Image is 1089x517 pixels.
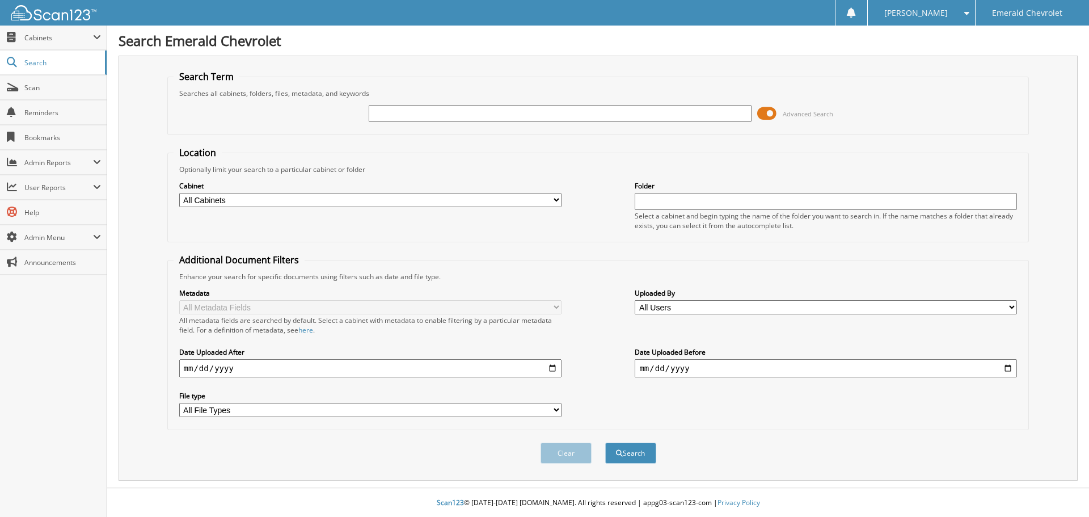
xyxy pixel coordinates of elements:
[24,58,99,68] span: Search
[24,108,101,117] span: Reminders
[174,272,1023,281] div: Enhance your search for specific documents using filters such as date and file type.
[541,443,592,464] button: Clear
[635,181,1017,191] label: Folder
[179,288,562,298] label: Metadata
[635,359,1017,377] input: end
[24,133,101,142] span: Bookmarks
[11,5,96,20] img: scan123-logo-white.svg
[24,33,93,43] span: Cabinets
[174,254,305,266] legend: Additional Document Filters
[107,489,1089,517] div: © [DATE]-[DATE] [DOMAIN_NAME]. All rights reserved | appg03-scan123-com |
[884,10,948,16] span: [PERSON_NAME]
[717,498,760,507] a: Privacy Policy
[605,443,656,464] button: Search
[179,359,562,377] input: start
[24,183,93,192] span: User Reports
[298,325,313,335] a: here
[992,10,1062,16] span: Emerald Chevrolet
[783,110,833,118] span: Advanced Search
[24,258,101,267] span: Announcements
[179,347,562,357] label: Date Uploaded After
[179,391,562,401] label: File type
[179,181,562,191] label: Cabinet
[437,498,464,507] span: Scan123
[635,211,1017,230] div: Select a cabinet and begin typing the name of the folder you want to search in. If the name match...
[174,89,1023,98] div: Searches all cabinets, folders, files, metadata, and keywords
[174,146,222,159] legend: Location
[24,208,101,217] span: Help
[179,316,562,335] div: All metadata fields are searched by default. Select a cabinet with metadata to enable filtering b...
[24,83,101,93] span: Scan
[635,347,1017,357] label: Date Uploaded Before
[24,158,93,167] span: Admin Reports
[174,70,239,83] legend: Search Term
[119,31,1078,50] h1: Search Emerald Chevrolet
[174,165,1023,174] div: Optionally limit your search to a particular cabinet or folder
[635,288,1017,298] label: Uploaded By
[24,233,93,242] span: Admin Menu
